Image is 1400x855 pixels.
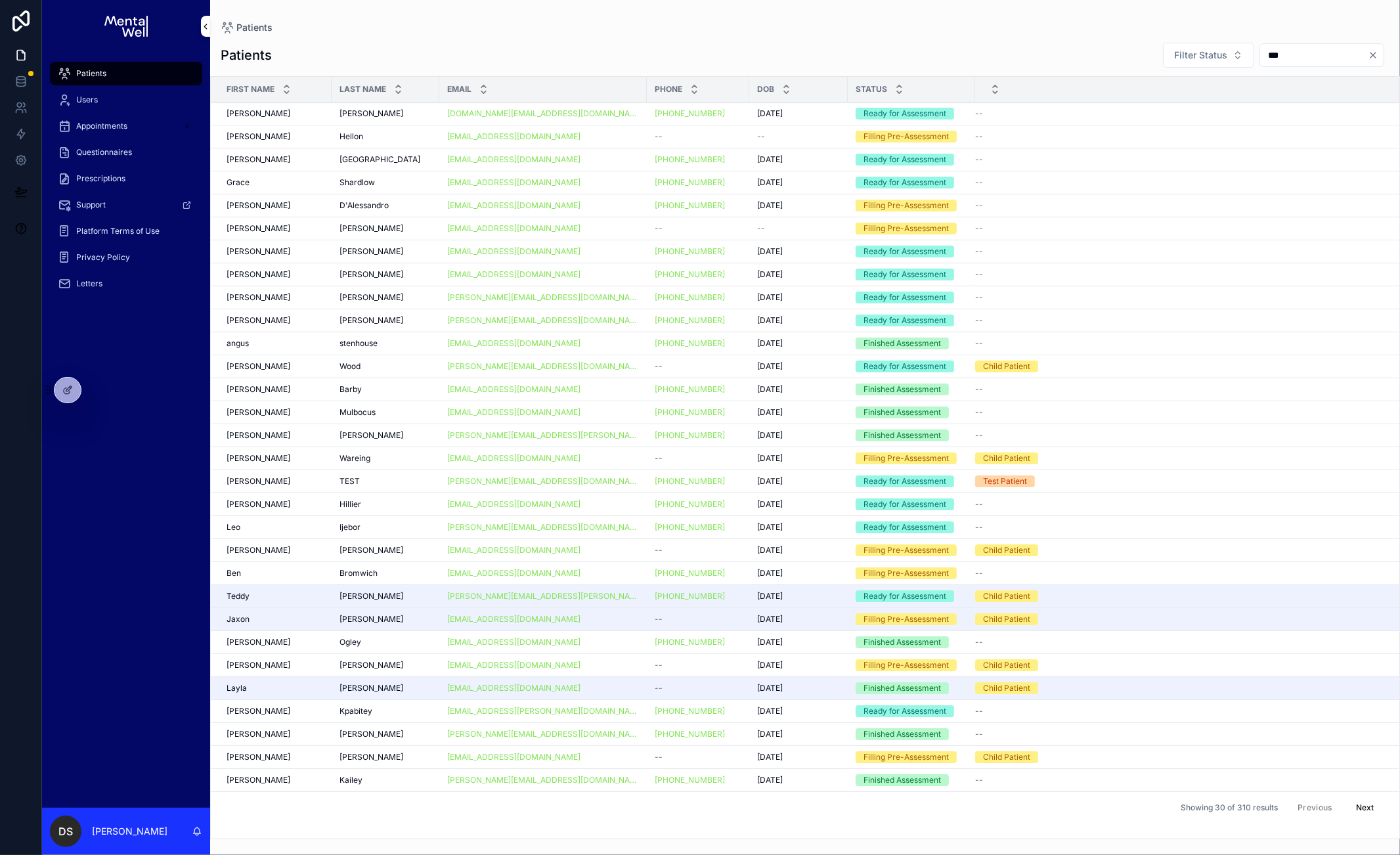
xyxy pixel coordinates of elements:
[339,177,431,188] a: Shardlow
[339,384,431,395] a: Barby
[339,453,370,464] span: Wareing
[856,246,967,257] a: Ready for Assessment
[227,522,324,533] a: Leo
[339,522,361,533] span: Ijebor
[757,430,783,441] span: [DATE]
[757,522,840,533] a: [DATE]
[227,361,324,372] a: [PERSON_NAME]
[856,177,967,188] a: Ready for Assessment
[339,384,362,395] span: Barby
[757,177,783,188] span: [DATE]
[655,384,725,395] a: [PHONE_NUMBER]
[76,68,106,79] span: Patients
[864,108,946,120] div: Ready for Assessment
[975,108,1384,119] a: --
[447,476,639,487] a: [PERSON_NAME][EMAIL_ADDRESS][DOMAIN_NAME]
[50,193,202,217] a: Support
[757,338,840,349] a: [DATE]
[447,154,580,165] a: [EMAIL_ADDRESS][DOMAIN_NAME]
[339,108,403,119] span: [PERSON_NAME]
[339,545,403,556] span: [PERSON_NAME]
[655,154,725,165] a: [PHONE_NUMBER]
[655,407,741,418] a: [PHONE_NUMBER]
[655,522,725,533] a: [PHONE_NUMBER]
[975,131,983,142] span: --
[447,315,639,326] a: [PERSON_NAME][EMAIL_ADDRESS][DOMAIN_NAME]
[1163,43,1254,68] button: Select Button
[227,315,324,326] a: [PERSON_NAME]
[227,338,324,349] a: angus
[975,499,1384,510] a: --
[227,292,290,303] span: [PERSON_NAME]
[757,269,783,280] span: [DATE]
[757,522,783,533] span: [DATE]
[227,522,240,533] span: Leo
[227,499,324,510] a: [PERSON_NAME]
[221,21,273,34] a: Patients
[447,246,580,257] a: [EMAIL_ADDRESS][DOMAIN_NAME]
[856,452,967,464] a: Filling Pre-Assessment
[655,200,725,211] a: [PHONE_NUMBER]
[339,338,431,349] a: stenhouse
[447,131,580,142] a: [EMAIL_ADDRESS][DOMAIN_NAME]
[447,177,580,188] a: [EMAIL_ADDRESS][DOMAIN_NAME]
[983,475,1027,487] div: Test Patient
[864,269,946,280] div: Ready for Assessment
[447,430,639,441] a: [PERSON_NAME][EMAIL_ADDRESS][PERSON_NAME][DOMAIN_NAME]
[227,200,290,211] span: [PERSON_NAME]
[757,361,783,372] span: [DATE]
[339,223,403,234] span: [PERSON_NAME]
[757,269,840,280] a: [DATE]
[975,154,983,165] span: --
[757,131,765,142] span: --
[856,338,967,349] a: Finished Assessment
[864,521,946,533] div: Ready for Assessment
[856,429,967,441] a: Finished Assessment
[76,95,98,105] span: Users
[339,223,431,234] a: [PERSON_NAME]
[339,476,431,487] a: TEST
[975,430,1384,441] a: --
[864,544,949,556] div: Filling Pre-Assessment
[757,384,783,395] span: [DATE]
[227,131,324,142] a: [PERSON_NAME]
[655,407,725,418] a: [PHONE_NUMBER]
[757,499,783,510] span: [DATE]
[856,200,967,211] a: Filling Pre-Assessment
[447,269,580,280] a: [EMAIL_ADDRESS][DOMAIN_NAME]
[655,453,741,464] a: --
[757,154,840,165] a: [DATE]
[339,154,431,165] a: [GEOGRAPHIC_DATA]
[757,200,783,211] span: [DATE]
[757,407,783,418] span: [DATE]
[447,338,580,349] a: [EMAIL_ADDRESS][DOMAIN_NAME]
[447,453,580,464] a: [EMAIL_ADDRESS][DOMAIN_NAME]
[227,177,324,188] a: Grace
[339,361,431,372] a: Wood
[447,338,639,349] a: [EMAIL_ADDRESS][DOMAIN_NAME]
[339,338,378,349] span: stenhouse
[757,200,840,211] a: [DATE]
[236,21,273,34] span: Patients
[757,246,783,257] span: [DATE]
[655,315,741,326] a: [PHONE_NUMBER]
[757,476,840,487] a: [DATE]
[447,246,639,257] a: [EMAIL_ADDRESS][DOMAIN_NAME]
[339,315,431,326] a: [PERSON_NAME]
[975,246,983,257] span: --
[975,177,983,188] span: --
[447,177,639,188] a: [EMAIL_ADDRESS][DOMAIN_NAME]
[227,269,324,280] a: [PERSON_NAME]
[339,131,363,142] span: Hellon
[447,200,639,211] a: [EMAIL_ADDRESS][DOMAIN_NAME]
[856,131,967,142] a: Filling Pre-Assessment
[227,131,290,142] span: [PERSON_NAME]
[757,292,783,303] span: [DATE]
[864,131,949,142] div: Filling Pre-Assessment
[339,315,403,326] span: [PERSON_NAME]
[975,338,1384,349] a: --
[447,361,639,372] a: [PERSON_NAME][EMAIL_ADDRESS][DOMAIN_NAME]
